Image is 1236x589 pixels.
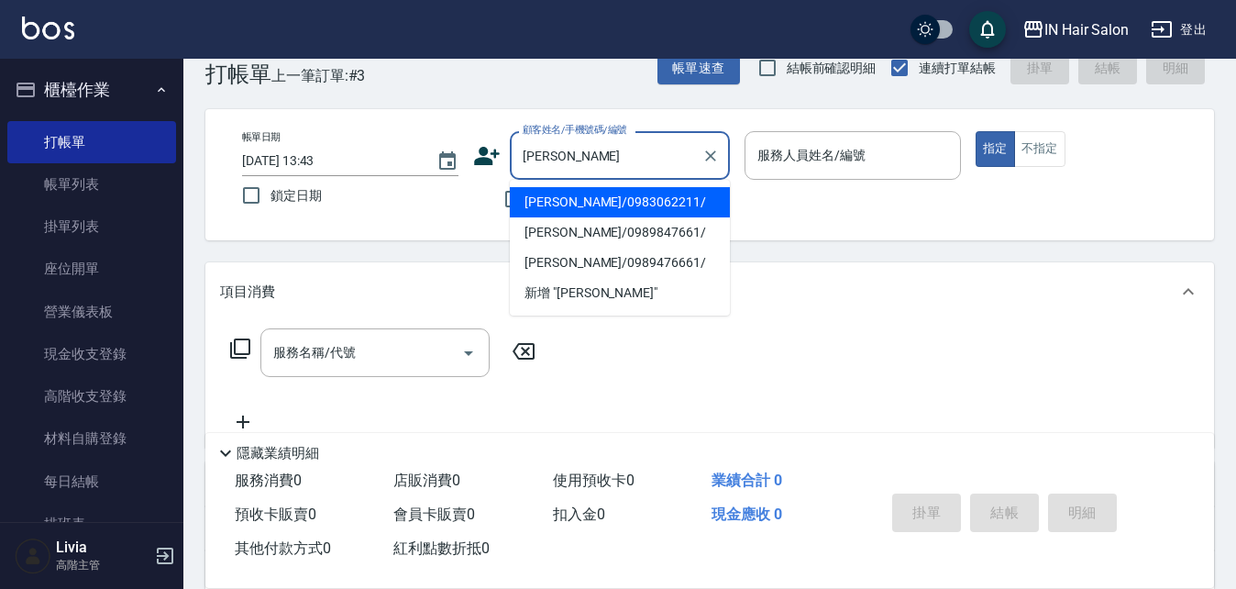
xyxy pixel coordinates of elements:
span: 扣入金 0 [553,506,605,523]
a: 每日結帳 [7,461,176,503]
li: [PERSON_NAME]/0989476661/ [510,248,730,278]
span: 現金應收 0 [712,506,782,523]
button: 帳單速查 [657,51,740,85]
button: 指定 [976,131,1015,167]
a: 打帳單 [7,121,176,163]
p: 隱藏業績明細 [237,444,319,463]
a: 材料自購登錄 [7,417,176,460]
span: 其他付款方式 0 [235,539,331,557]
button: Open [454,339,483,368]
p: 高階主管 [56,557,149,573]
label: 帳單日期 [242,130,281,144]
li: [PERSON_NAME]/0983062211/ [510,187,730,217]
a: 排班表 [7,503,176,545]
span: 預收卡販賣 0 [235,506,316,523]
a: 帳單列表 [7,163,176,206]
span: 服務消費 0 [235,472,302,489]
label: 顧客姓名/手機號碼/編號 [523,123,627,137]
button: save [969,11,1006,48]
a: 高階收支登錄 [7,375,176,417]
li: [PERSON_NAME]/0989847661/ [510,217,730,248]
input: YYYY/MM/DD hh:mm [242,146,418,176]
a: 營業儀表板 [7,291,176,333]
button: Clear [698,143,723,169]
h5: Livia [56,539,149,557]
button: IN Hair Salon [1015,11,1136,49]
span: 上一筆訂單:#3 [271,64,366,87]
span: 業績合計 0 [712,472,782,489]
span: 使用預收卡 0 [553,472,635,489]
span: 店販消費 0 [393,472,460,489]
a: 座位開單 [7,248,176,290]
button: Choose date, selected date is 2025-09-06 [425,139,469,183]
span: 會員卡販賣 0 [393,506,475,523]
p: 項目消費 [220,283,275,302]
button: 不指定 [1014,131,1065,167]
a: 現金收支登錄 [7,333,176,375]
h3: 打帳單 [205,61,271,87]
li: 新增 "[PERSON_NAME]" [510,278,730,308]
span: 鎖定日期 [270,186,322,206]
div: 項目消費 [205,262,1214,321]
span: 結帳前確認明細 [787,59,877,78]
button: 登出 [1143,13,1214,47]
button: 櫃檯作業 [7,66,176,114]
div: IN Hair Salon [1044,18,1129,41]
span: 紅利點數折抵 0 [393,539,490,557]
img: Person [15,538,51,574]
span: 連續打單結帳 [919,59,996,78]
a: 掛單列表 [7,206,176,248]
img: Logo [22,17,74,39]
